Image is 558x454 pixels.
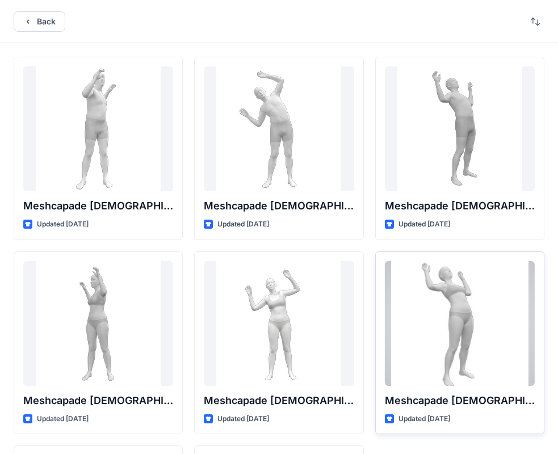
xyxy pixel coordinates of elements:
[385,393,535,409] p: Meshcapade [DEMOGRAPHIC_DATA] Bend Forward to Back Animation
[204,66,354,191] a: Meshcapade Male Bend Side To Side Animation
[23,198,173,214] p: Meshcapade [DEMOGRAPHIC_DATA] Stretch Side To Side Animation
[385,198,535,214] p: Meshcapade [DEMOGRAPHIC_DATA] Bend Forward To Back Animation
[385,261,535,386] a: Meshcapade Female Bend Forward to Back Animation
[23,261,173,386] a: Meshcapade Female Stretch Side To Side Animation
[217,218,269,230] p: Updated [DATE]
[37,218,89,230] p: Updated [DATE]
[37,413,89,425] p: Updated [DATE]
[398,218,450,230] p: Updated [DATE]
[204,261,354,386] a: Meshcapade Female Bend Side to Side Animation
[23,393,173,409] p: Meshcapade [DEMOGRAPHIC_DATA] Stretch Side To Side Animation
[217,413,269,425] p: Updated [DATE]
[23,66,173,191] a: Meshcapade Male Stretch Side To Side Animation
[385,66,535,191] a: Meshcapade Male Bend Forward To Back Animation
[204,393,354,409] p: Meshcapade [DEMOGRAPHIC_DATA] Bend Side to Side Animation
[14,11,65,32] button: Back
[398,413,450,425] p: Updated [DATE]
[204,198,354,214] p: Meshcapade [DEMOGRAPHIC_DATA] Bend Side To Side Animation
